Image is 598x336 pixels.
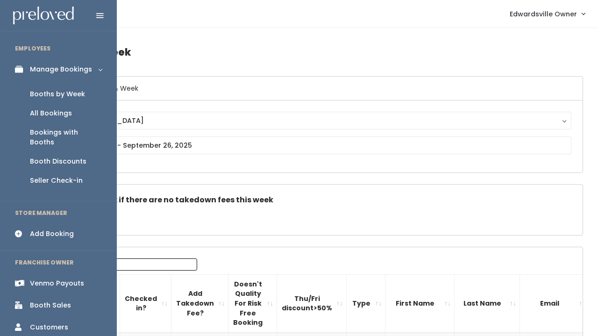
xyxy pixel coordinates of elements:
a: Edwardsville Owner [500,4,594,24]
div: Seller Check-in [30,176,83,186]
div: Venmo Payouts [30,279,84,288]
div: Add Booking [30,229,74,239]
div: Manage Bookings [30,64,92,74]
th: Add Takedown Fee?: activate to sort column ascending [171,274,228,332]
div: Bookings with Booths [30,128,102,147]
div: Booth Discounts [30,157,86,166]
th: Last Name: activate to sort column ascending [455,274,520,332]
label: Search: [44,258,197,271]
div: Booth Sales [30,300,71,310]
th: Thu/Fri discount&gt;50%: activate to sort column ascending [277,274,347,332]
div: All Bookings [30,108,72,118]
th: Email: activate to sort column ascending [520,274,589,332]
th: First Name: activate to sort column ascending [385,274,455,332]
div: Customers [30,322,68,332]
img: preloved logo [13,7,74,25]
input: Search: [78,258,197,271]
h4: Booths by Week [48,39,583,65]
div: [GEOGRAPHIC_DATA] [68,115,562,126]
h5: Check this box if there are no takedown fees this week [59,196,571,204]
div: Booths by Week [30,89,85,99]
span: Edwardsville Owner [510,9,577,19]
th: Type: activate to sort column ascending [347,274,385,332]
input: September 20 - September 26, 2025 [59,136,571,154]
th: Doesn't Quality For Risk Free Booking : activate to sort column ascending [228,274,277,332]
button: [GEOGRAPHIC_DATA] [59,112,571,129]
h6: Select Location & Week [48,77,583,100]
th: Checked in?: activate to sort column ascending [120,274,171,332]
